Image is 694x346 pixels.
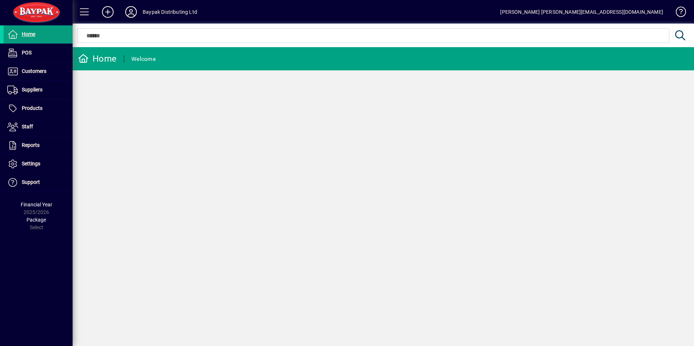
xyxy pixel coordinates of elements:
[78,53,117,65] div: Home
[4,155,73,173] a: Settings
[21,202,52,207] span: Financial Year
[22,68,46,74] span: Customers
[670,1,685,25] a: Knowledge Base
[500,6,663,18] div: [PERSON_NAME] [PERSON_NAME][EMAIL_ADDRESS][DOMAIN_NAME]
[96,5,119,18] button: Add
[4,136,73,155] a: Reports
[4,81,73,99] a: Suppliers
[131,53,156,65] div: Welcome
[4,118,73,136] a: Staff
[22,124,33,129] span: Staff
[4,44,73,62] a: POS
[4,62,73,81] a: Customers
[22,161,40,166] span: Settings
[22,105,42,111] span: Products
[26,217,46,223] span: Package
[4,99,73,118] a: Products
[22,179,40,185] span: Support
[22,50,32,55] span: POS
[22,142,40,148] span: Reports
[22,31,35,37] span: Home
[4,173,73,191] a: Support
[22,87,42,92] span: Suppliers
[143,6,197,18] div: Baypak Distributing Ltd
[119,5,143,18] button: Profile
